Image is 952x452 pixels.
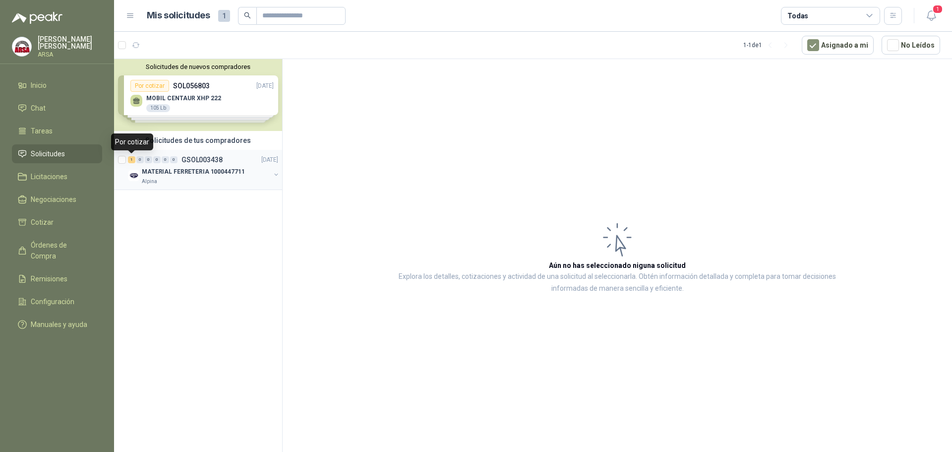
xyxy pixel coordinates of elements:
p: GSOL003438 [181,156,223,163]
p: Alpina [142,178,157,186]
div: 0 [145,156,152,163]
span: Negociaciones [31,194,76,205]
p: MATERIAL FERRETERIA 1000447711 [142,167,244,177]
div: 0 [153,156,161,163]
div: Por cotizar [111,133,153,150]
div: 0 [162,156,169,163]
div: 0 [170,156,178,163]
a: Licitaciones [12,167,102,186]
a: Inicio [12,76,102,95]
span: Cotizar [31,217,54,228]
button: Asignado a mi [802,36,874,55]
button: No Leídos [882,36,940,55]
a: Negociaciones [12,190,102,209]
span: search [244,12,251,19]
span: Remisiones [31,273,67,284]
button: 1 [922,7,940,25]
span: 1 [218,10,230,22]
span: Tareas [31,126,53,136]
span: Inicio [31,80,47,91]
div: 1 - 1 de 1 [743,37,794,53]
span: Chat [31,103,46,114]
div: Todas [787,10,808,21]
span: Solicitudes [31,148,65,159]
a: Solicitudes [12,144,102,163]
p: [DATE] [261,155,278,165]
button: Solicitudes de nuevos compradores [118,63,278,70]
p: ARSA [38,52,102,58]
div: Solicitudes de nuevos compradoresPor cotizarSOL056803[DATE] MOBIL CENTAUR XHP 222105 LbPor cotiza... [114,59,282,131]
img: Logo peakr [12,12,62,24]
div: 1 [128,156,135,163]
span: Licitaciones [31,171,67,182]
span: Configuración [31,296,74,307]
p: [PERSON_NAME] [PERSON_NAME] [38,36,102,50]
a: Tareas [12,122,102,140]
p: Explora los detalles, cotizaciones y actividad de una solicitud al seleccionarla. Obtén informaci... [382,271,853,295]
img: Company Logo [12,37,31,56]
h1: Mis solicitudes [147,8,210,23]
a: Remisiones [12,269,102,288]
h3: Aún no has seleccionado niguna solicitud [549,260,686,271]
a: 1 0 0 0 0 0 GSOL003438[DATE] Company LogoMATERIAL FERRETERIA 1000447711Alpina [128,154,280,186]
span: 1 [932,4,943,14]
a: Manuales y ayuda [12,315,102,334]
span: Manuales y ayuda [31,319,87,330]
div: Solicitudes de tus compradores [114,131,282,150]
a: Órdenes de Compra [12,236,102,265]
a: Cotizar [12,213,102,232]
a: Chat [12,99,102,118]
span: Órdenes de Compra [31,240,93,261]
a: Configuración [12,292,102,311]
img: Company Logo [128,170,140,182]
div: 0 [136,156,144,163]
